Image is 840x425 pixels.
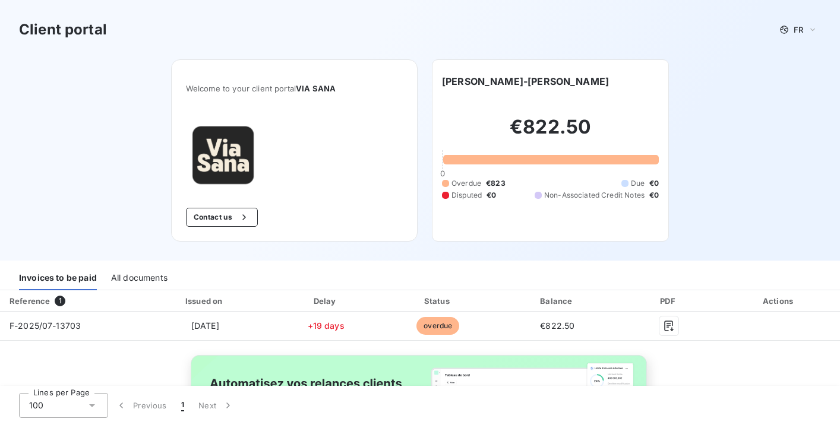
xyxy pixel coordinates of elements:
[649,190,659,201] span: €0
[544,190,645,201] span: Non-Associated Credit Notes
[486,178,506,189] span: €823
[191,393,241,418] button: Next
[416,317,459,335] span: overdue
[174,393,191,418] button: 1
[540,321,574,331] span: €822.50
[273,295,378,307] div: Delay
[191,321,219,331] span: [DATE]
[181,399,184,411] span: 1
[111,265,168,290] div: All documents
[487,190,496,201] span: €0
[794,25,803,34] span: FR
[498,295,617,307] div: Balance
[19,19,107,40] h3: Client portal
[141,295,269,307] div: Issued on
[19,265,97,290] div: Invoices to be paid
[186,84,403,93] span: Welcome to your client portal
[451,190,482,201] span: Disputed
[296,84,336,93] span: VIA SANA
[442,74,609,88] h6: [PERSON_NAME]-[PERSON_NAME]
[10,321,81,331] span: F-2025/07-13703
[186,208,258,227] button: Contact us
[631,178,645,189] span: Due
[440,169,445,178] span: 0
[622,295,716,307] div: PDF
[108,393,174,418] button: Previous
[442,115,659,151] h2: €822.50
[29,399,43,411] span: 100
[649,178,659,189] span: €0
[186,122,262,189] img: Company logo
[383,295,493,307] div: Status
[10,296,50,306] div: Reference
[721,295,838,307] div: Actions
[308,321,345,331] span: +19 days
[55,296,65,306] span: 1
[451,178,481,189] span: Overdue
